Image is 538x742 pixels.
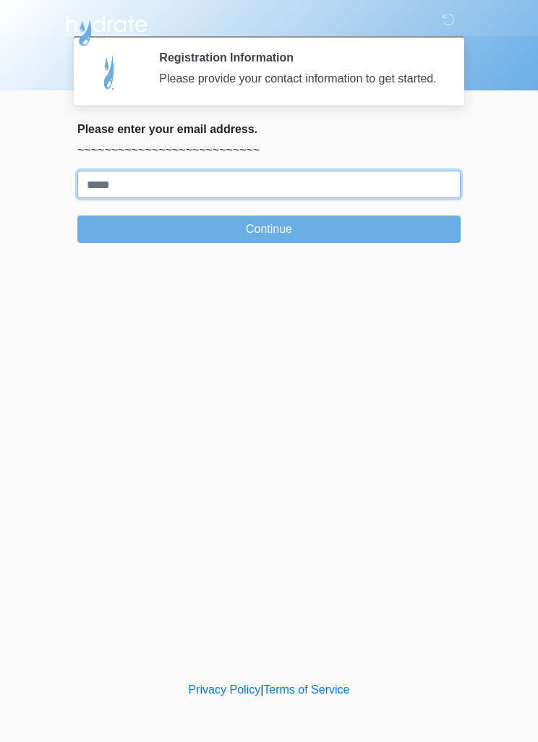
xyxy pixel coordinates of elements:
[263,683,349,696] a: Terms of Service
[77,122,461,136] h2: Please enter your email address.
[63,11,150,47] img: Hydrate IV Bar - Chandler Logo
[260,683,263,696] a: |
[159,70,439,88] div: Please provide your contact information to get started.
[77,142,461,159] p: ~~~~~~~~~~~~~~~~~~~~~~~~~~~
[189,683,261,696] a: Privacy Policy
[77,216,461,243] button: Continue
[88,51,132,94] img: Agent Avatar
